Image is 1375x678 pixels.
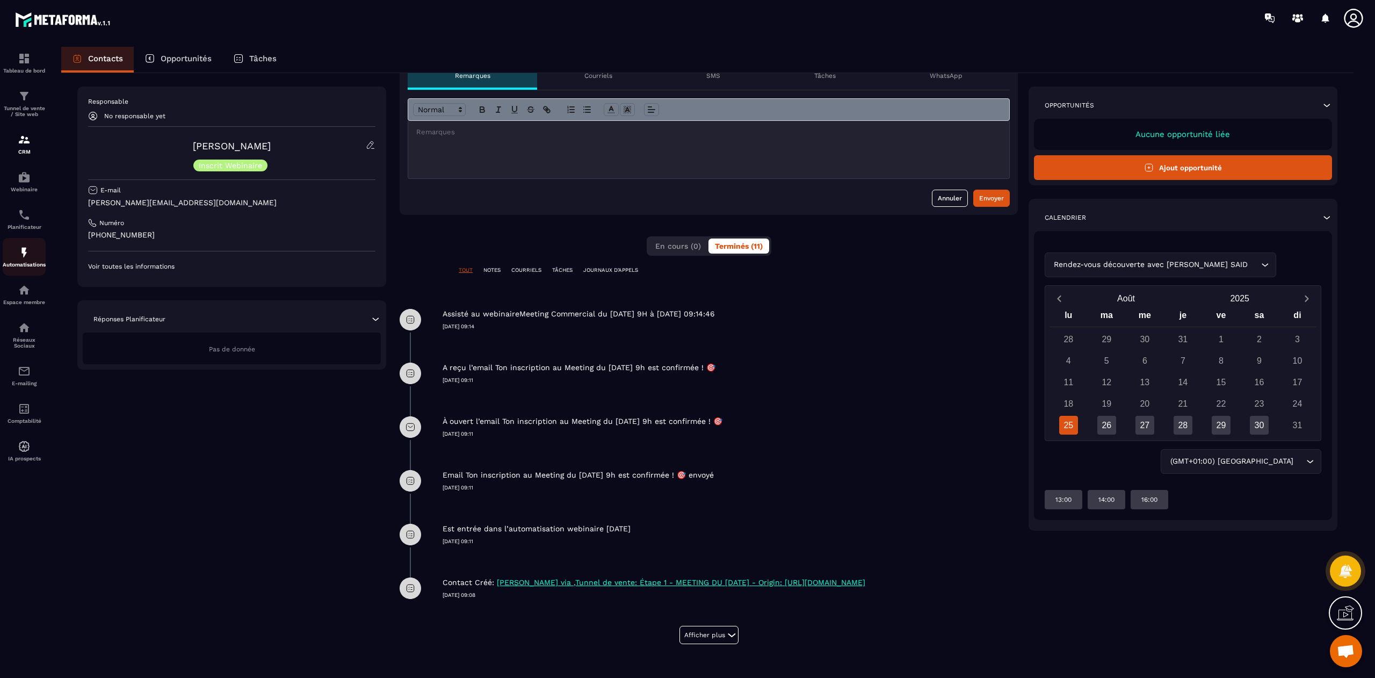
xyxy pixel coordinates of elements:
[1212,373,1231,392] div: 15
[99,219,124,227] p: Numéro
[1059,373,1078,392] div: 11
[1045,253,1276,277] div: Search for option
[715,242,763,250] span: Terminés (11)
[3,149,46,155] p: CRM
[161,54,212,63] p: Opportunités
[1288,330,1307,349] div: 3
[459,266,473,274] p: TOUT
[3,380,46,386] p: E-mailing
[1250,416,1269,435] div: 30
[1296,456,1304,467] input: Search for option
[552,266,573,274] p: TÂCHES
[1045,101,1094,110] p: Opportunités
[1097,394,1116,413] div: 19
[18,440,31,453] img: automations
[3,276,46,313] a: automationsautomationsEspace membre
[18,208,31,221] img: scheduler
[1069,289,1183,308] button: Open months overlay
[443,470,714,480] p: Email Ton inscription au Meeting du [DATE] 9h est confirmée ! 🎯 envoyé
[1135,416,1154,435] div: 27
[1059,394,1078,413] div: 18
[249,54,277,63] p: Tâches
[583,266,638,274] p: JOURNAUX D'APPELS
[1050,330,1316,435] div: Calendar days
[3,44,46,82] a: formationformationTableau de bord
[18,90,31,103] img: formation
[706,71,720,80] p: SMS
[443,430,1018,438] p: [DATE] 09:11
[1097,373,1116,392] div: 12
[1250,351,1269,370] div: 9
[1212,416,1231,435] div: 29
[979,193,1004,204] div: Envoyer
[443,363,715,373] p: A reçu l’email Ton inscription au Meeting du [DATE] 9h est confirmée ! 🎯
[1288,416,1307,435] div: 31
[1161,449,1321,474] div: Search for option
[1250,330,1269,349] div: 2
[1135,373,1154,392] div: 13
[511,266,541,274] p: COURRIELS
[1126,308,1164,327] div: me
[3,238,46,276] a: automationsautomationsAutomatisations
[18,284,31,297] img: automations
[708,239,769,254] button: Terminés (11)
[104,112,165,120] p: No responsable yet
[443,377,1018,384] p: [DATE] 09:11
[973,190,1010,207] button: Envoyer
[443,578,494,588] p: Contact Créé:
[1050,308,1088,327] div: lu
[655,242,701,250] span: En cours (0)
[1141,495,1157,504] p: 16:00
[1050,291,1069,306] button: Previous month
[930,71,962,80] p: WhatsApp
[1059,330,1078,349] div: 28
[1097,351,1116,370] div: 5
[1278,308,1316,327] div: di
[443,484,1018,492] p: [DATE] 09:11
[3,125,46,163] a: formationformationCRM
[455,71,490,80] p: Remarques
[1174,351,1192,370] div: 7
[1097,330,1116,349] div: 29
[18,321,31,334] img: social-network
[3,82,46,125] a: formationformationTunnel de vente / Site web
[100,186,121,194] p: E-mail
[1045,129,1321,139] p: Aucune opportunité liée
[61,47,134,73] a: Contacts
[1174,394,1192,413] div: 21
[497,578,865,588] p: [PERSON_NAME] via ,Tunnel de vente: Étape 1 - MEETING DU [DATE] - Origin: [URL][DOMAIN_NAME]
[1288,351,1307,370] div: 10
[1250,394,1269,413] div: 23
[649,239,707,254] button: En cours (0)
[1174,373,1192,392] div: 14
[93,315,165,323] p: Réponses Planificateur
[1168,456,1296,467] span: (GMT+01:00) [GEOGRAPHIC_DATA]
[1183,289,1297,308] button: Open years overlay
[3,418,46,424] p: Comptabilité
[18,133,31,146] img: formation
[1135,394,1154,413] div: 20
[443,538,1018,545] p: [DATE] 09:11
[483,266,501,274] p: NOTES
[193,140,271,152] a: [PERSON_NAME]
[209,345,255,353] span: Pas de donnée
[1250,373,1269,392] div: 16
[134,47,222,73] a: Opportunités
[18,246,31,259] img: automations
[1288,373,1307,392] div: 17
[1034,155,1332,180] button: Ajout opportunité
[1045,213,1086,222] p: Calendrier
[443,416,722,427] p: À ouvert l’email Ton inscription au Meeting du [DATE] 9h est confirmée ! 🎯
[1098,495,1115,504] p: 14:00
[3,262,46,268] p: Automatisations
[88,230,375,240] p: [PHONE_NUMBER]
[1212,394,1231,413] div: 22
[3,200,46,238] a: schedulerschedulerPlanificateur
[1088,308,1126,327] div: ma
[1288,394,1307,413] div: 24
[3,105,46,117] p: Tunnel de vente / Site web
[584,71,612,80] p: Courriels
[1097,416,1116,435] div: 26
[3,68,46,74] p: Tableau de bord
[199,162,262,169] p: Inscrit Webinaire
